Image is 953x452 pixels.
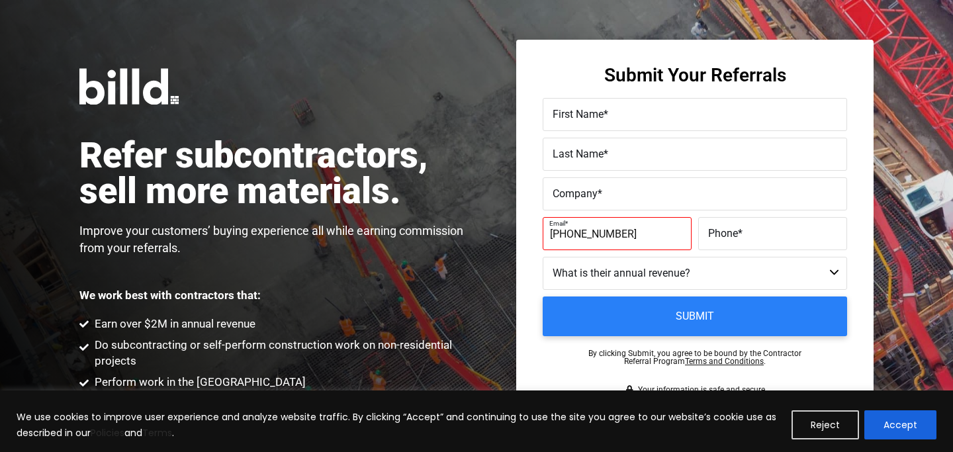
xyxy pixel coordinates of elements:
span: Email [549,220,565,227]
button: Reject [792,410,859,439]
span: Your information is safe and secure [635,385,765,394]
span: Last Name [553,148,604,160]
span: Company [553,187,598,200]
span: First Name [553,108,604,120]
span: Earn over $2M in annual revenue [91,316,255,332]
p: We work best with contractors that: [79,290,261,301]
button: Accept [864,410,936,439]
p: By clicking Submit, you agree to be bound by the Contractor Referral Program . [588,349,801,365]
input: Submit [543,296,847,336]
span: Do subcontracting or self-perform construction work on non-residential projects [91,338,477,369]
p: Improve your customers’ buying experience all while earning commission from your referrals. [79,222,476,257]
h1: Refer subcontractors, sell more materials. [79,138,476,209]
a: Policies [91,426,124,439]
span: Phone [708,227,738,240]
a: Terms and Conditions [685,357,764,366]
h3: Submit Your Referrals [604,66,786,85]
p: We use cookies to improve user experience and analyze website traffic. By clicking “Accept” and c... [17,409,782,441]
span: Perform work in the [GEOGRAPHIC_DATA] [91,375,306,390]
a: Terms [142,426,172,439]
